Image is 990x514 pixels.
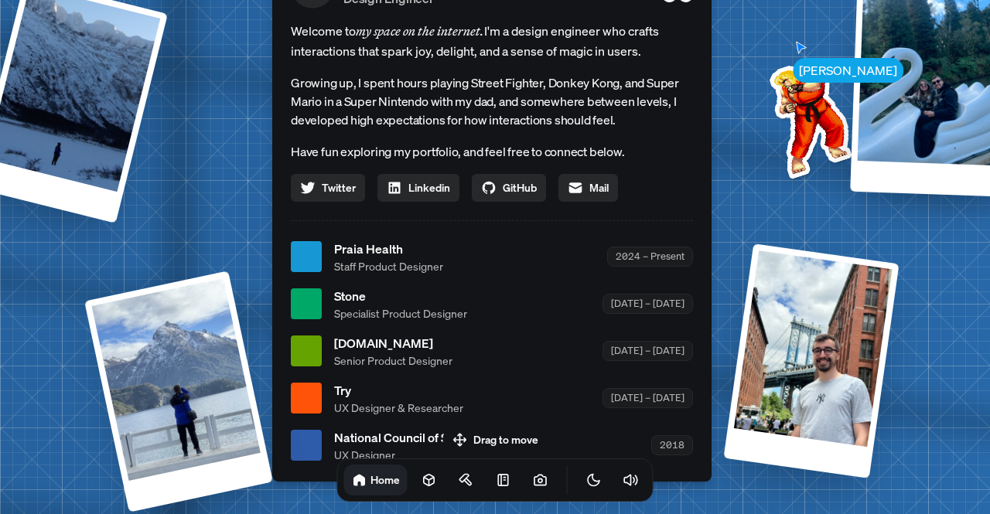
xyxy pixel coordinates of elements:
a: Home [344,465,408,495]
div: [DATE] – [DATE] [603,294,693,313]
span: UX Designer & Researcher [334,400,463,416]
p: Have fun exploring my portfolio, and feel free to connect below. [291,141,693,162]
a: Twitter [291,174,365,202]
span: [DOMAIN_NAME] [334,334,452,352]
h1: Home [370,472,400,487]
span: Linkedin [408,179,450,196]
div: [DATE] – [DATE] [603,388,693,407]
span: Stone [334,287,467,305]
img: Profile example [729,39,886,195]
a: Mail [558,174,618,202]
span: Senior Product Designer [334,352,452,369]
span: Praia Health [334,240,443,258]
button: Toggle Audio [616,465,647,495]
span: GitHub [503,179,537,196]
button: Toggle Theme [579,465,609,495]
span: Mail [589,179,609,196]
p: Growing up, I spent hours playing Street Fighter, Donkey Kong, and Super Mario in a Super Nintend... [291,73,693,129]
span: Specialist Product Designer [334,305,467,322]
div: [DATE] – [DATE] [603,341,693,360]
span: Try [334,381,463,400]
div: 2024 – Present [607,247,693,266]
span: Twitter [322,179,356,196]
span: Welcome to I'm a design engineer who crafts interactions that spark joy, delight, and a sense of ... [291,21,693,61]
a: Linkedin [377,174,459,202]
span: Staff Product Designer [334,258,443,274]
em: my space on the internet. [356,23,484,39]
div: 2018 [651,435,693,454]
a: GitHub [472,174,546,202]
